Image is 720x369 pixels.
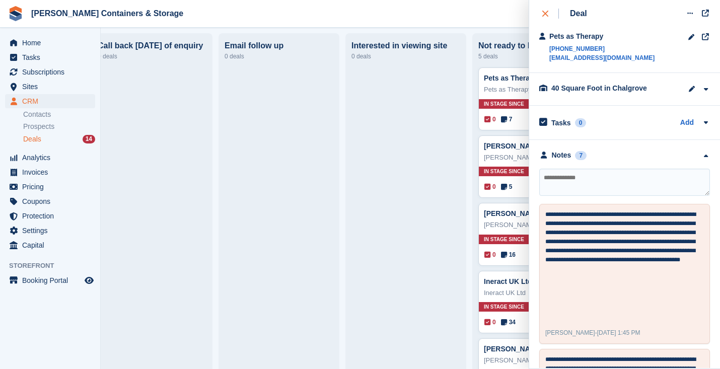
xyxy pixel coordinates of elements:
[83,274,95,286] a: Preview store
[22,165,83,179] span: Invoices
[501,250,516,259] span: 16
[484,153,582,163] div: [PERSON_NAME]
[8,6,23,21] img: stora-icon-8386f47178a22dfd0bd8f6a31ec36ba5ce8667c1dd55bd0f319d3a0aa187defe.svg
[5,209,95,223] a: menu
[22,151,83,165] span: Analytics
[484,168,524,175] span: In stage since
[5,238,95,252] a: menu
[484,277,549,285] a: Ineract UK Ltd Deal
[98,41,206,50] div: Call back [DATE] of enquiry
[22,238,83,252] span: Capital
[351,50,460,62] div: 0 deals
[484,220,582,230] div: [PERSON_NAME]
[225,41,333,50] div: Email follow up
[597,329,640,336] span: [DATE] 1:45 PM
[5,194,95,208] a: menu
[484,303,524,311] span: In stage since
[5,151,95,165] a: menu
[225,50,333,62] div: 0 deals
[351,41,460,50] div: Interested in viewing site
[549,44,655,53] a: [PHONE_NUMBER]
[23,134,41,144] span: Deals
[549,31,655,42] div: Pets as Therapy
[484,250,496,259] span: 0
[484,318,496,327] span: 0
[478,41,587,50] div: Not ready to book just yet
[680,117,694,129] a: Add
[27,5,187,22] a: [PERSON_NAME] Containers & Storage
[5,224,95,238] a: menu
[484,209,543,217] a: [PERSON_NAME]
[22,194,83,208] span: Coupons
[9,261,100,271] span: Storefront
[484,100,524,108] span: In stage since
[22,50,83,64] span: Tasks
[484,182,496,191] span: 0
[570,8,587,20] div: Deal
[5,80,95,94] a: menu
[575,151,587,160] div: 7
[484,142,560,150] a: [PERSON_NAME] Deal
[484,288,582,298] div: Ineract UK Ltd
[23,122,54,131] span: Prospects
[575,118,587,127] div: 0
[5,94,95,108] a: menu
[22,94,83,108] span: CRM
[5,273,95,287] a: menu
[549,53,655,62] a: [EMAIL_ADDRESS][DOMAIN_NAME]
[501,318,516,327] span: 34
[545,328,640,337] div: -
[22,209,83,223] span: Protection
[5,65,95,79] a: menu
[22,65,83,79] span: Subscriptions
[5,180,95,194] a: menu
[484,236,524,243] span: In stage since
[22,180,83,194] span: Pricing
[484,115,496,124] span: 0
[484,345,560,353] a: [PERSON_NAME] Deal
[83,135,95,143] div: 14
[484,85,582,95] div: Pets as Therapy
[5,50,95,64] a: menu
[478,50,587,62] div: 5 deals
[22,273,83,287] span: Booking Portal
[22,80,83,94] span: Sites
[5,165,95,179] a: menu
[22,224,83,238] span: Settings
[501,182,513,191] span: 5
[23,134,95,144] a: Deals 14
[23,121,95,132] a: Prospects
[501,115,513,124] span: 7
[22,36,83,50] span: Home
[551,118,571,127] h2: Tasks
[98,50,206,62] div: 0 deals
[484,74,555,82] a: Pets as Therapy Deal
[551,83,652,94] div: 40 Square Foot in Chalgrove
[5,36,95,50] a: menu
[23,110,95,119] a: Contacts
[545,329,595,336] span: [PERSON_NAME]
[552,150,571,161] div: Notes
[484,355,582,365] div: [PERSON_NAME]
